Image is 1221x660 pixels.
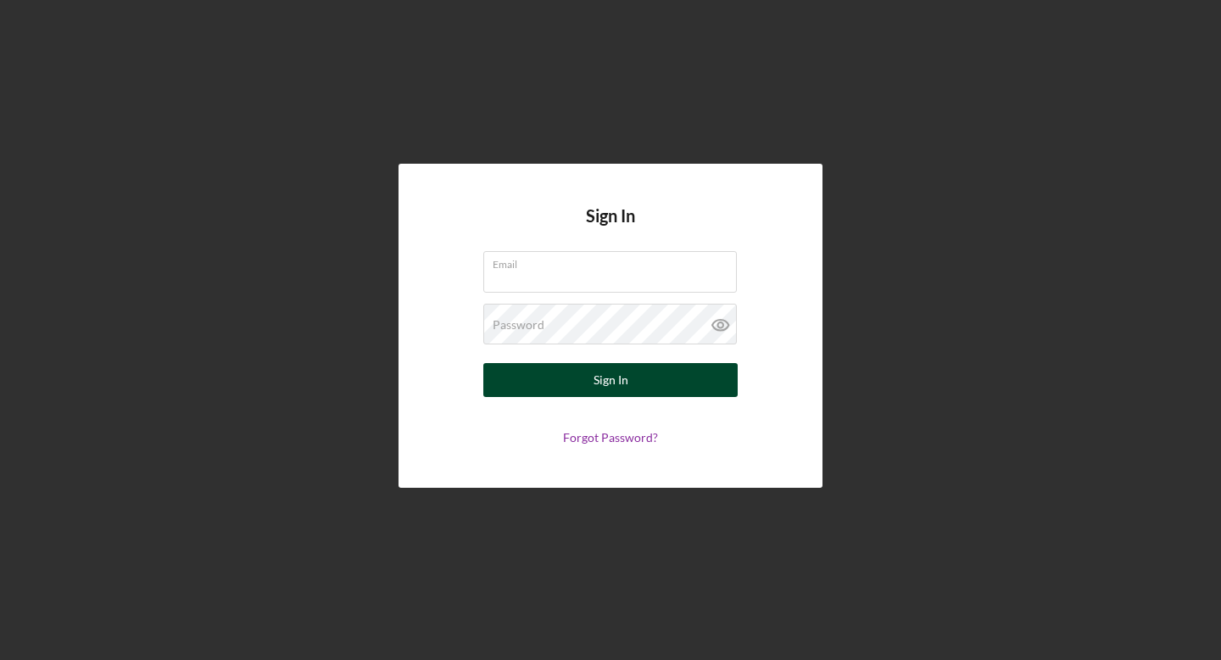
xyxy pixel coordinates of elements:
[493,318,544,332] label: Password
[586,206,635,251] h4: Sign In
[483,363,738,397] button: Sign In
[493,252,737,271] label: Email
[594,363,628,397] div: Sign In
[563,430,658,445] a: Forgot Password?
